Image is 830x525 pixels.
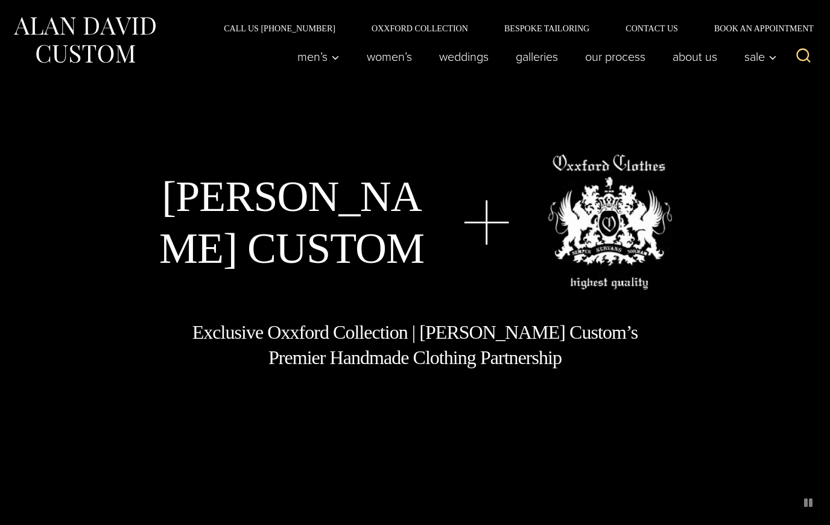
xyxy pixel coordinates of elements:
a: Book an Appointment [696,24,818,33]
a: Women’s [353,45,426,69]
button: View Search Form [789,42,818,71]
span: Sale [744,51,777,63]
img: Alan David Custom [12,13,157,67]
h1: [PERSON_NAME] Custom [159,171,425,275]
a: Contact Us [607,24,696,33]
nav: Primary Navigation [284,45,784,69]
img: oxxford clothes, highest quality [548,154,672,290]
a: Our Process [572,45,659,69]
a: Galleries [502,45,572,69]
button: pause animated background image [799,493,818,512]
nav: Secondary Navigation [206,24,818,33]
h1: Exclusive Oxxford Collection | [PERSON_NAME] Custom’s Premier Handmade Clothing Partnership [191,320,639,370]
a: Call Us [PHONE_NUMBER] [206,24,353,33]
a: weddings [426,45,502,69]
a: Oxxford Collection [353,24,486,33]
span: Men’s [297,51,340,63]
a: Bespoke Tailoring [486,24,607,33]
a: About Us [659,45,731,69]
